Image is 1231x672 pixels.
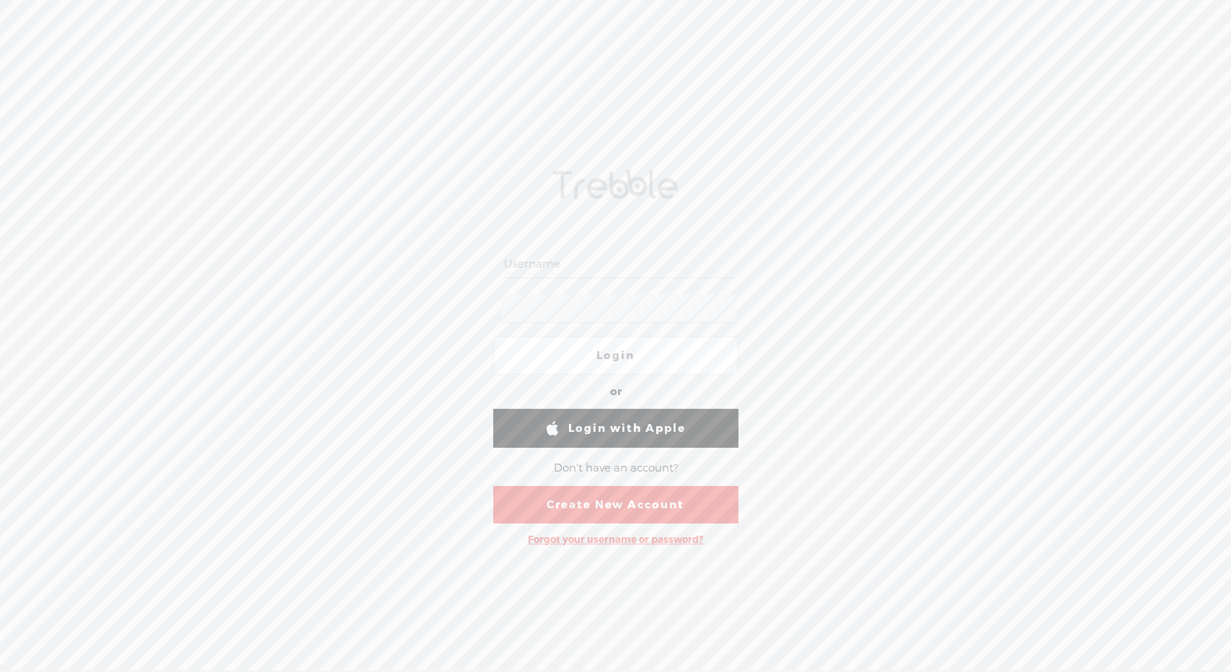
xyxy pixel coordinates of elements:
a: Login [493,336,738,375]
input: Username [501,250,736,278]
a: Create New Account [493,486,738,523]
div: Don't have an account? [554,453,678,483]
div: Forgot your username or password? [521,526,710,553]
a: Login with Apple [493,409,738,448]
div: or [610,381,622,404]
